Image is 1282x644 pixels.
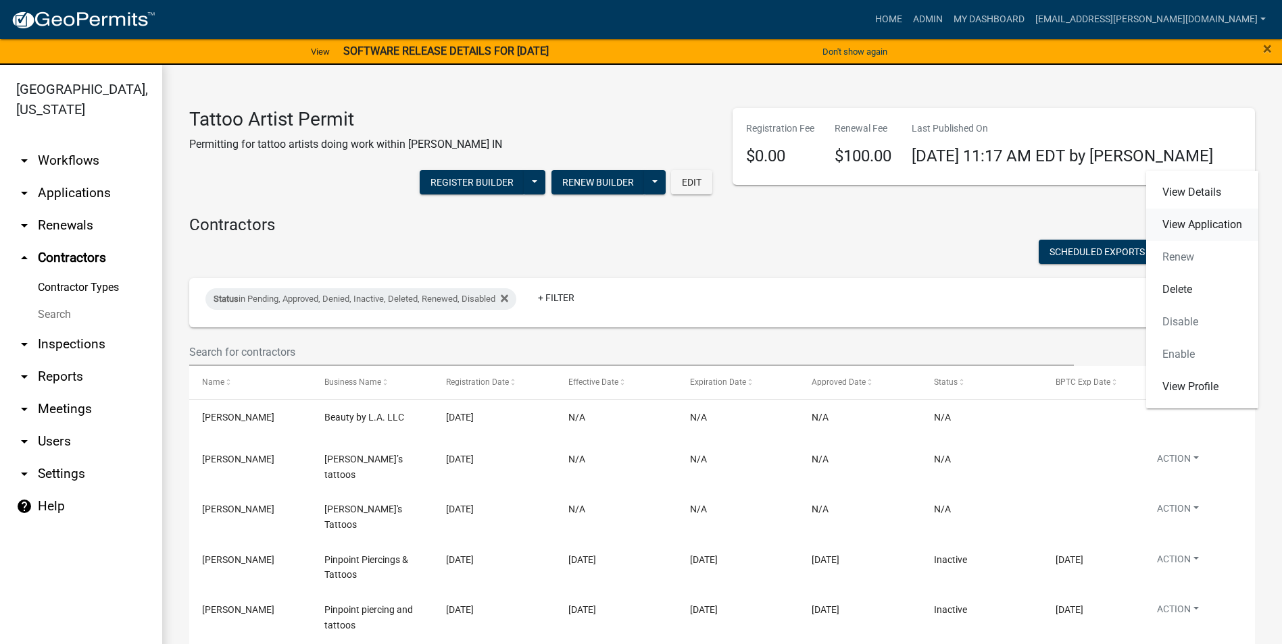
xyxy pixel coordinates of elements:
span: N/A [934,412,951,423]
span: Beauty by L.A. LLC [324,412,404,423]
button: Action [1146,602,1210,622]
span: N/A [568,454,585,464]
i: arrow_drop_up [16,250,32,266]
span: 12/31/2025 [690,554,718,565]
span: Inactive [934,604,967,615]
span: 09/19/2025 [446,604,474,615]
span: Pinpoint Piercings & Tattoos [324,554,408,581]
p: Registration Fee [746,122,814,136]
span: Name [202,377,224,387]
span: Status [214,294,239,304]
p: Renewal Fee [835,122,891,136]
h4: $100.00 [835,146,891,166]
h4: $0.00 [746,146,814,166]
span: 09/24/2025 [1056,554,1083,565]
span: Chad Reeves [202,454,274,464]
strong: SOFTWARE RELEASE DETAILS FOR [DATE] [343,45,549,57]
span: Business Name [324,377,381,387]
button: Edit [671,170,712,194]
p: Last Published On [912,122,1213,136]
span: 09/19/2025 [568,604,596,615]
datatable-header-cell: Approved Date [799,366,920,398]
span: 09/19/2025 [568,554,596,565]
span: Tommy's Tattoos [324,504,402,530]
div: Action [1146,171,1258,408]
span: 12/31/2025 [690,604,718,615]
datatable-header-cell: Name [189,366,311,398]
span: 09/19/2025 [812,604,839,615]
i: arrow_drop_down [16,466,32,482]
button: Don't show again [817,41,893,63]
span: 09/19/2025 [812,554,839,565]
i: arrow_drop_down [16,369,32,385]
button: Scheduled Exports [1039,240,1164,264]
i: arrow_drop_down [16,433,32,450]
h3: Tattoo Artist Permit [189,108,502,131]
span: Status [934,377,958,387]
span: × [1263,39,1272,58]
span: N/A [690,504,707,514]
a: [EMAIL_ADDRESS][PERSON_NAME][DOMAIN_NAME] [1030,7,1271,32]
datatable-header-cell: Effective Date [555,366,676,398]
span: Effective Date [568,377,618,387]
div: in Pending, Approved, Denied, Inactive, Deleted, Renewed, Disabled [205,288,516,310]
span: N/A [934,504,951,514]
datatable-header-cell: Registration Date [433,366,555,398]
h4: Contractors [189,215,1255,235]
i: arrow_drop_down [16,153,32,169]
button: Renew Builder [551,170,645,194]
a: Delete [1146,273,1258,306]
span: Lilly Hullum [202,412,274,423]
span: 10/02/2025 [446,504,474,514]
span: David Negron [202,554,274,565]
span: N/A [568,412,585,423]
i: arrow_drop_down [16,401,32,417]
i: arrow_drop_down [16,185,32,201]
span: N/A [934,454,951,464]
span: Tommy’s tattoos [324,454,403,480]
span: Tranell Clifton [202,604,274,615]
a: View [305,41,335,63]
a: + Filter [527,286,585,310]
span: 09/19/2025 [446,554,474,565]
button: Action [1146,552,1210,572]
a: Home [870,7,908,32]
span: Expiration Date [690,377,746,387]
span: 10/02/2025 [446,454,474,464]
button: Action [1146,502,1210,521]
span: Pinpoint piercing and tattoos [324,604,413,630]
i: arrow_drop_down [16,217,32,234]
a: View Details [1146,176,1258,209]
span: N/A [812,454,829,464]
span: BPTC Exp Date [1056,377,1110,387]
input: Search for contractors [189,338,1074,366]
p: Permitting for tattoo artists doing work within [PERSON_NAME] IN [189,136,502,153]
span: N/A [812,412,829,423]
a: Admin [908,7,948,32]
a: My Dashboard [948,7,1030,32]
span: N/A [568,504,585,514]
a: View Application [1146,209,1258,241]
i: help [16,498,32,514]
datatable-header-cell: Business Name [311,366,433,398]
span: N/A [690,412,707,423]
span: N/A [812,504,829,514]
span: [DATE] 11:17 AM EDT by [PERSON_NAME] [912,146,1213,165]
span: 10/08/2025 [446,412,474,423]
span: Inactive [934,554,967,565]
datatable-header-cell: Actions [1133,366,1255,398]
span: Thomas L [202,504,274,514]
a: View Profile [1146,371,1258,403]
button: Action [1146,452,1210,471]
button: Action [1146,410,1210,429]
span: 09/19/2025 [1056,604,1083,615]
button: Close [1263,41,1272,57]
button: Register Builder [420,170,524,194]
span: Approved Date [812,377,866,387]
span: Registration Date [446,377,509,387]
span: N/A [690,454,707,464]
i: arrow_drop_down [16,336,32,352]
datatable-header-cell: BPTC Exp Date [1043,366,1133,398]
datatable-header-cell: Status [921,366,1043,398]
datatable-header-cell: Expiration Date [677,366,799,398]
